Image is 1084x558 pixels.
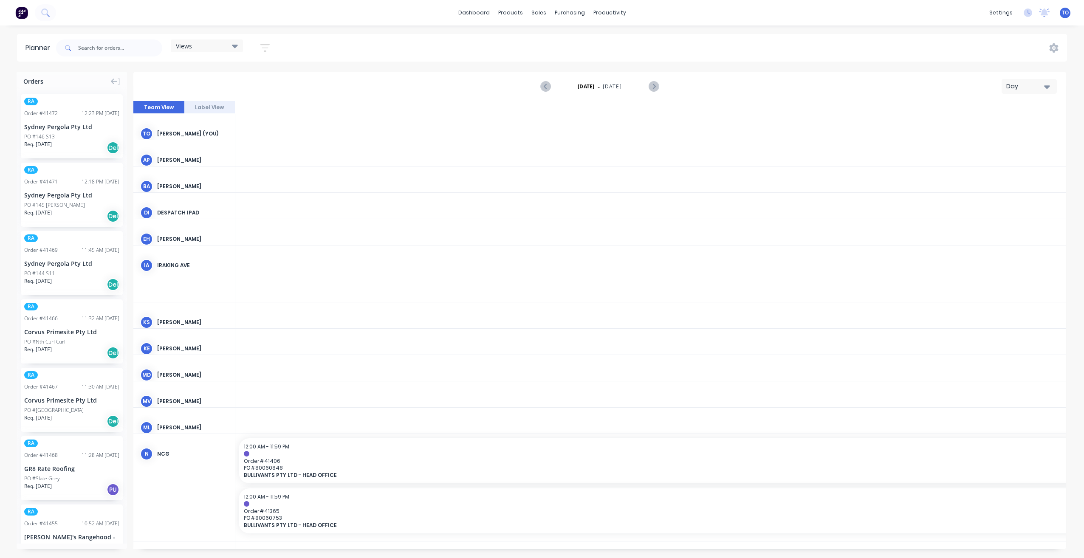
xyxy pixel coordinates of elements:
[140,233,153,245] div: EH
[107,483,119,496] div: PU
[140,421,153,434] div: ML
[140,342,153,355] div: KE
[527,6,550,19] div: sales
[82,520,119,527] div: 10:52 AM [DATE]
[24,141,52,148] span: Req. [DATE]
[589,6,630,19] div: productivity
[24,383,58,391] div: Order # 41467
[157,397,228,405] div: [PERSON_NAME]
[140,369,153,381] div: MD
[157,450,228,458] div: NCG
[24,533,119,550] div: [PERSON_NAME]'s Rangehood - CASH SALE
[24,166,38,174] span: RA
[24,327,119,336] div: Corvus Primesite Pty Ltd
[82,178,119,186] div: 12:18 PM [DATE]
[140,259,153,272] div: IA
[157,209,228,217] div: Despatch Ipad
[107,347,119,359] div: Del
[244,493,289,500] span: 12:00 AM - 11:59 PM
[15,6,28,19] img: Factory
[23,77,43,86] span: Orders
[157,345,228,352] div: [PERSON_NAME]
[157,371,228,379] div: [PERSON_NAME]
[985,6,1017,19] div: settings
[24,98,38,105] span: RA
[578,83,595,90] strong: [DATE]
[140,316,153,329] div: KS
[24,464,119,473] div: GR8 Rate Roofing
[184,101,235,114] button: Label View
[107,415,119,428] div: Del
[107,141,119,154] div: Del
[24,338,65,346] div: PO #Nth Curl Curl
[649,81,658,92] button: Next page
[140,154,153,166] div: AP
[24,303,38,310] span: RA
[82,315,119,322] div: 11:32 AM [DATE]
[1002,79,1057,94] button: Day
[157,156,228,164] div: [PERSON_NAME]
[157,130,228,138] div: [PERSON_NAME] (You)
[24,346,52,353] span: Req. [DATE]
[24,371,38,379] span: RA
[454,6,494,19] a: dashboard
[24,270,55,277] div: PO #144 S11
[24,508,38,516] span: RA
[140,395,153,408] div: MV
[107,278,119,291] div: Del
[24,246,58,254] div: Order # 41469
[24,122,119,131] div: Sydney Pergola Pty Ltd
[24,406,84,414] div: PO #[GEOGRAPHIC_DATA]
[157,424,228,431] div: [PERSON_NAME]
[82,383,119,391] div: 11:30 AM [DATE]
[1006,82,1045,91] div: Day
[598,82,600,92] span: -
[82,451,119,459] div: 11:28 AM [DATE]
[140,448,153,460] div: N
[494,6,527,19] div: products
[603,83,622,90] span: [DATE]
[140,206,153,219] div: DI
[24,520,58,527] div: Order # 41455
[25,43,54,53] div: Planner
[24,440,38,447] span: RA
[24,209,52,217] span: Req. [DATE]
[541,81,551,92] button: Previous page
[82,110,119,117] div: 12:23 PM [DATE]
[24,178,58,186] div: Order # 41471
[24,259,119,268] div: Sydney Pergola Pty Ltd
[24,482,52,490] span: Req. [DATE]
[140,127,153,140] div: TO
[550,6,589,19] div: purchasing
[24,277,52,285] span: Req. [DATE]
[24,315,58,322] div: Order # 41466
[24,396,119,405] div: Corvus Primesite Pty Ltd
[24,201,85,209] div: PO #145 [PERSON_NAME]
[78,39,162,56] input: Search for orders...
[24,234,38,242] span: RA
[176,42,192,51] span: Views
[82,246,119,254] div: 11:45 AM [DATE]
[133,101,184,114] button: Team View
[157,318,228,326] div: [PERSON_NAME]
[24,451,58,459] div: Order # 41468
[1062,9,1069,17] span: TO
[24,110,58,117] div: Order # 41472
[140,180,153,193] div: BA
[157,262,228,269] div: Iraking Ave
[157,235,228,243] div: [PERSON_NAME]
[107,210,119,223] div: Del
[157,183,228,190] div: [PERSON_NAME]
[244,443,289,450] span: 12:00 AM - 11:59 PM
[24,133,55,141] div: PO #146 S13
[24,414,52,422] span: Req. [DATE]
[24,475,60,482] div: PO #Slate Grey
[24,191,119,200] div: Sydney Pergola Pty Ltd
